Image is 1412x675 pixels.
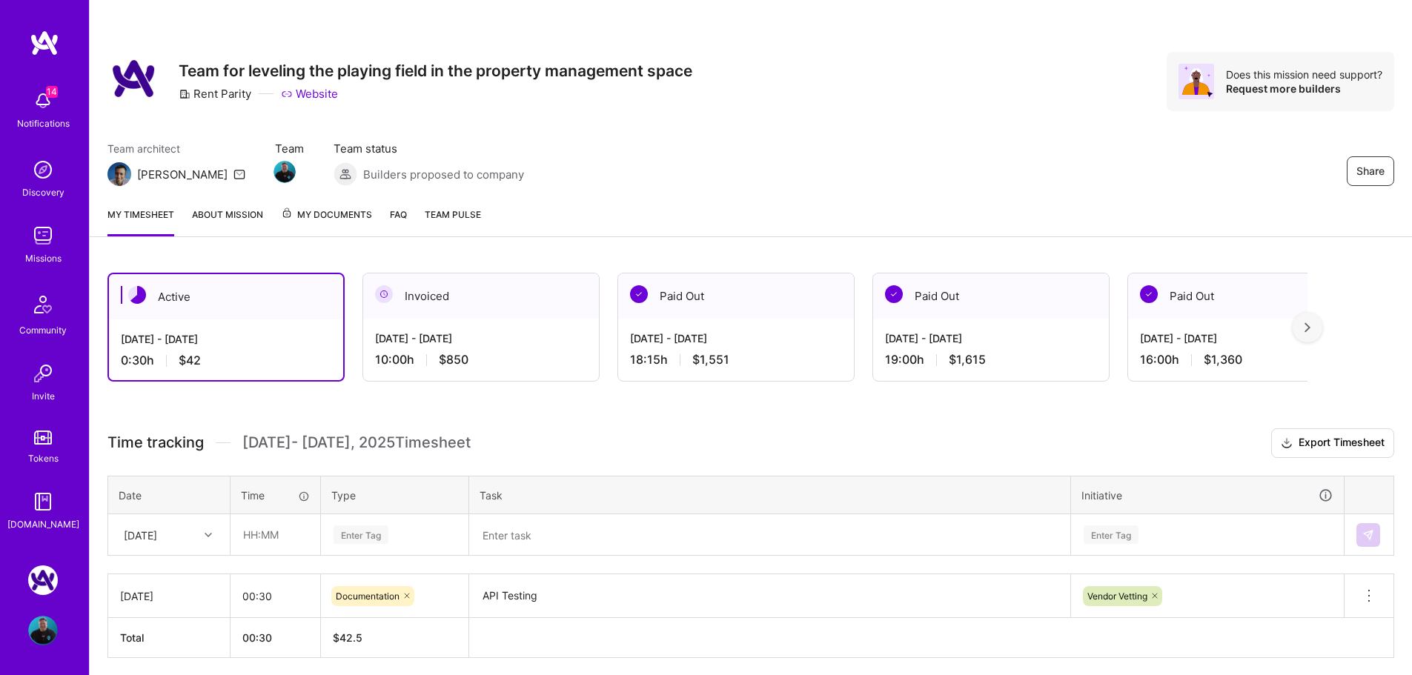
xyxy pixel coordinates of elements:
[1204,352,1242,368] span: $1,360
[107,207,174,236] a: My timesheet
[28,86,58,116] img: bell
[1081,487,1333,504] div: Initiative
[231,618,321,658] th: 00:30
[28,450,59,466] div: Tokens
[1356,164,1385,179] span: Share
[25,287,61,322] img: Community
[124,527,157,542] div: [DATE]
[1128,273,1364,319] div: Paid Out
[179,61,692,80] h3: Team for leveling the playing field in the property management space
[107,52,161,105] img: Company Logo
[28,565,58,595] img: Rent Parity: Team for leveling the playing field in the property management space
[28,155,58,184] img: discovery
[7,516,79,532] div: [DOMAIN_NAME]
[363,167,524,182] span: Builders proposed to company
[120,588,218,604] div: [DATE]
[336,591,400,602] span: Documentation
[885,330,1097,346] div: [DATE] - [DATE]
[334,162,357,186] img: Builders proposed to company
[1226,82,1382,96] div: Request more builders
[1281,436,1293,451] i: icon Download
[179,88,190,100] i: icon CompanyGray
[107,433,204,452] span: Time tracking
[375,285,393,303] img: Invoiced
[375,330,587,346] div: [DATE] - [DATE]
[231,515,319,554] input: HH:MM
[333,631,362,644] span: $ 42.5
[25,250,62,266] div: Missions
[375,352,587,368] div: 10:00 h
[1226,67,1382,82] div: Does this mission need support?
[17,116,70,131] div: Notifications
[281,207,372,223] span: My Documents
[231,576,320,616] input: HH:MM
[885,285,903,303] img: Paid Out
[192,207,263,236] a: About Mission
[205,531,212,539] i: icon Chevron
[281,86,338,102] a: Website
[1084,523,1138,546] div: Enter Tag
[471,576,1069,616] textarea: API Testing
[281,207,372,236] a: My Documents
[121,331,331,347] div: [DATE] - [DATE]
[275,141,304,156] span: Team
[363,273,599,319] div: Invoiced
[618,273,854,319] div: Paid Out
[630,352,842,368] div: 18:15 h
[32,388,55,404] div: Invite
[334,141,524,156] span: Team status
[630,330,842,346] div: [DATE] - [DATE]
[1140,285,1158,303] img: Paid Out
[107,162,131,186] img: Team Architect
[469,476,1071,514] th: Task
[107,141,245,156] span: Team architect
[321,476,469,514] th: Type
[334,523,388,546] div: Enter Tag
[24,616,62,645] a: User Avatar
[28,221,58,250] img: teamwork
[34,430,52,445] img: tokens
[1140,330,1352,346] div: [DATE] - [DATE]
[949,352,986,368] span: $1,615
[22,184,64,200] div: Discovery
[28,616,58,645] img: User Avatar
[390,207,407,236] a: FAQ
[1271,428,1394,458] button: Export Timesheet
[275,159,294,184] a: Team Member Avatar
[46,86,58,98] span: 14
[28,487,58,516] img: guide book
[1087,591,1147,602] span: Vendor Vetting
[885,352,1097,368] div: 19:00 h
[233,168,245,180] i: icon Mail
[108,618,231,658] th: Total
[692,352,729,368] span: $1,551
[179,86,251,102] div: Rent Parity
[128,286,146,304] img: Active
[1305,322,1310,333] img: right
[242,433,471,452] span: [DATE] - [DATE] , 2025 Timesheet
[109,274,343,319] div: Active
[179,353,201,368] span: $42
[425,207,481,236] a: Team Pulse
[30,30,59,56] img: logo
[439,352,468,368] span: $850
[28,359,58,388] img: Invite
[241,488,310,503] div: Time
[873,273,1109,319] div: Paid Out
[630,285,648,303] img: Paid Out
[425,209,481,220] span: Team Pulse
[274,161,296,183] img: Team Member Avatar
[19,322,67,338] div: Community
[1362,529,1374,541] img: Submit
[1140,352,1352,368] div: 16:00 h
[1179,64,1214,99] img: Avatar
[137,167,228,182] div: [PERSON_NAME]
[121,353,331,368] div: 0:30 h
[108,476,231,514] th: Date
[24,565,62,595] a: Rent Parity: Team for leveling the playing field in the property management space
[1347,156,1394,186] button: Share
